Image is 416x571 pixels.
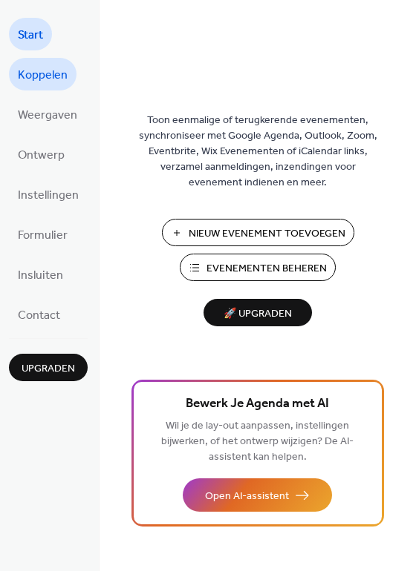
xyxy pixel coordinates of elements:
[161,416,354,467] span: Wil je de lay-out aanpassen, instellingen bijwerken, of het ontwerp wijzigen? De AI-assistent kan...
[180,254,336,281] button: Evenementen Beheren
[9,258,72,291] a: Insluiten
[18,104,77,128] span: Weergaven
[205,489,289,504] span: Open AI-assistent
[207,261,327,277] span: Evenementen Beheren
[183,478,332,512] button: Open AI-assistent
[204,299,312,326] button: 🚀 Upgraden
[9,18,52,50] a: Start
[18,224,68,248] span: Formulier
[9,138,74,171] a: Ontwerp
[162,219,354,246] button: Nieuw Evenement Toevoegen
[18,264,63,288] span: Insluiten
[9,58,77,90] a: Koppelen
[22,361,75,377] span: Upgraden
[18,144,65,168] span: Ontwerp
[212,304,303,324] span: 🚀 Upgraden
[9,98,86,131] a: Weergaven
[189,226,345,242] span: Nieuw Evenement Toevoegen
[18,24,43,47] span: Start
[9,298,69,331] a: Contact
[18,64,68,88] span: Koppelen
[9,218,77,251] a: Formulier
[9,354,88,381] button: Upgraden
[186,394,329,415] span: Bewerk Je Agenda met AI
[18,184,79,208] span: Instellingen
[135,113,380,191] span: Toon eenmalige of terugkerende evenementen, synchroniseer met Google Agenda, Outlook, Zoom, Event...
[18,304,60,328] span: Contact
[9,178,88,211] a: Instellingen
